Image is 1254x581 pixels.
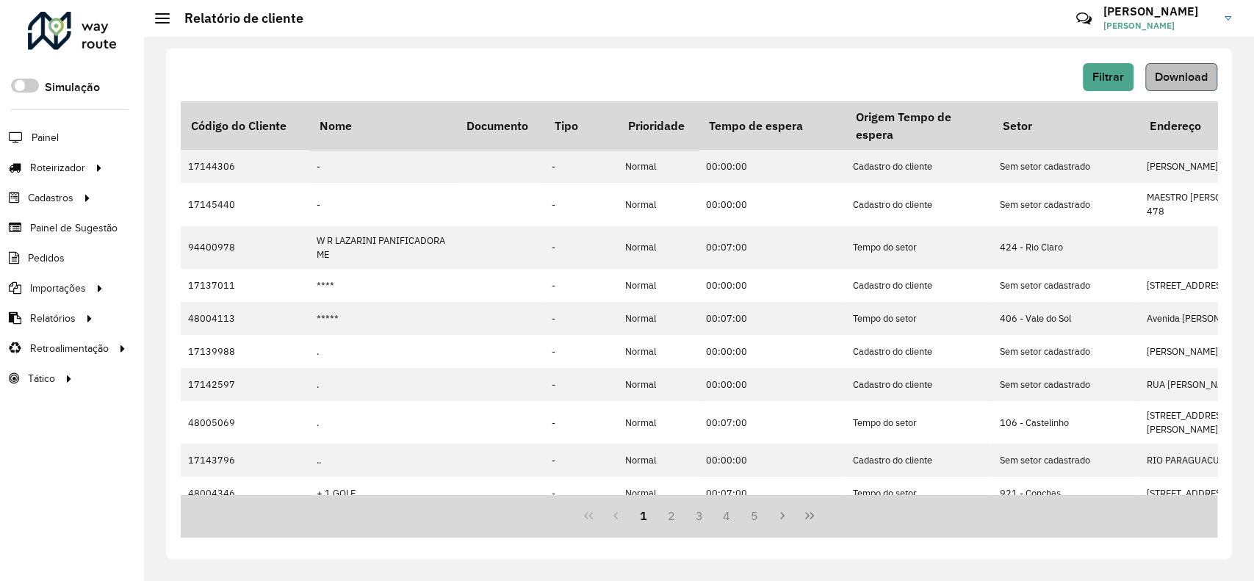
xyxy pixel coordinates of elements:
button: Download [1145,63,1217,91]
button: Filtrar [1083,63,1134,91]
a: Contato Rápido [1068,3,1100,35]
label: Simulação [45,79,100,96]
td: Normal [618,368,699,401]
td: 17144306 [181,150,309,183]
td: Cadastro do cliente [846,368,992,401]
td: - [544,401,618,444]
button: Last Page [796,502,824,530]
td: Cadastro do cliente [846,335,992,368]
span: Painel [32,130,59,145]
td: Cadastro do cliente [846,444,992,477]
td: 00:07:00 [699,477,846,510]
th: Setor [992,101,1139,150]
td: - [544,477,618,510]
th: Documento [456,101,544,150]
td: 424 - Rio Claro [992,226,1139,269]
td: - [309,150,456,183]
button: 3 [685,502,713,530]
td: 921 - Conchas [992,477,1139,510]
th: Tempo de espera [699,101,846,150]
span: [PERSON_NAME] [1103,19,1214,32]
td: Sem setor cadastrado [992,368,1139,401]
span: Relatórios [30,311,76,326]
td: - [544,444,618,477]
td: + 1 GOLE [309,477,456,510]
td: 00:07:00 [699,401,846,444]
span: Filtrar [1092,71,1124,83]
td: 17143796 [181,444,309,477]
th: Origem Tempo de espera [846,101,992,150]
td: - [544,368,618,401]
td: Tempo do setor [846,226,992,269]
span: Importações [30,281,86,296]
td: Normal [618,302,699,335]
td: Cadastro do cliente [846,183,992,225]
td: 406 - Vale do Sol [992,302,1139,335]
td: - [544,335,618,368]
td: 94400978 [181,226,309,269]
button: 4 [713,502,740,530]
td: Sem setor cadastrado [992,269,1139,302]
td: Normal [618,401,699,444]
td: 48005069 [181,401,309,444]
td: 00:00:00 [699,444,846,477]
td: 00:00:00 [699,269,846,302]
button: 1 [630,502,657,530]
td: 00:00:00 [699,150,846,183]
td: Normal [618,183,699,225]
td: 48004113 [181,302,309,335]
h3: [PERSON_NAME] [1103,4,1214,18]
button: 2 [657,502,685,530]
th: Tipo [544,101,618,150]
td: Cadastro do cliente [846,150,992,183]
td: 00:00:00 [699,335,846,368]
span: Cadastros [28,190,73,206]
td: Tempo do setor [846,477,992,510]
th: Prioridade [618,101,699,150]
td: 48004346 [181,477,309,510]
td: Normal [618,477,699,510]
td: - [544,226,618,269]
td: 00:00:00 [699,368,846,401]
button: 5 [740,502,768,530]
td: Normal [618,226,699,269]
span: Roteirizador [30,160,85,176]
td: - [544,150,618,183]
td: Sem setor cadastrado [992,150,1139,183]
td: 106 - Castelinho [992,401,1139,444]
td: 17142597 [181,368,309,401]
th: Nome [309,101,456,150]
td: - [544,302,618,335]
td: - [309,183,456,225]
span: Retroalimentação [30,341,109,356]
td: - [544,183,618,225]
h2: Relatório de cliente [170,10,303,26]
td: Cadastro do cliente [846,269,992,302]
td: . [309,368,456,401]
td: 00:00:00 [699,183,846,225]
td: Tempo do setor [846,302,992,335]
td: Normal [618,269,699,302]
td: 00:07:00 [699,226,846,269]
td: - [544,269,618,302]
td: Tempo do setor [846,401,992,444]
td: Sem setor cadastrado [992,335,1139,368]
td: W R LAZARINI PANIFICADORA ME [309,226,456,269]
td: Sem setor cadastrado [992,444,1139,477]
td: 00:07:00 [699,302,846,335]
td: . [309,335,456,368]
td: . [309,401,456,444]
span: Download [1155,71,1208,83]
td: Normal [618,335,699,368]
td: Normal [618,444,699,477]
td: 17139988 [181,335,309,368]
span: Pedidos [28,250,65,266]
td: Normal [618,150,699,183]
td: 17145440 [181,183,309,225]
span: Tático [28,371,55,386]
td: 17137011 [181,269,309,302]
button: Next Page [768,502,796,530]
td: .. [309,444,456,477]
th: Código do Cliente [181,101,309,150]
span: Painel de Sugestão [30,220,118,236]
